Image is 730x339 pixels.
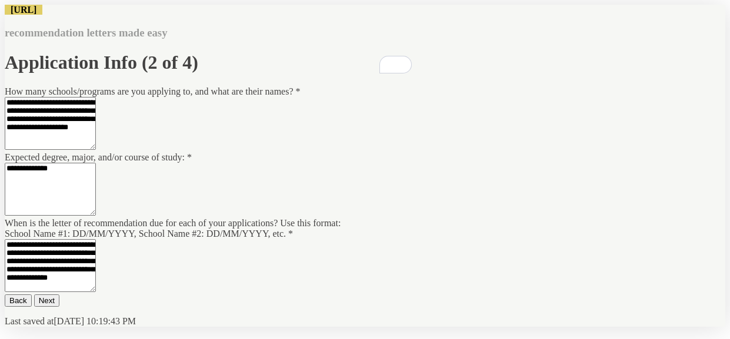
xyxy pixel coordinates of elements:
[5,5,42,15] span: [URL]
[5,52,725,73] h1: Application Info (2 of 4)
[34,294,59,307] button: Next
[5,26,725,39] h3: recommendation letters made easy
[5,294,32,307] button: Back
[5,218,341,239] label: When is the letter of recommendation due for each of your applications? Use this format: School N...
[5,316,725,327] p: Last saved at [DATE] 10:19:43 PM
[5,86,301,96] label: How many schools/programs are you applying to, and what are their names?
[5,152,192,162] label: Expected degree, major, and/or course of study:
[5,239,96,292] textarea: To enrich screen reader interactions, please activate Accessibility in Grammarly extension settings
[5,97,96,150] textarea: To enrich screen reader interactions, please activate Accessibility in Grammarly extension settings
[5,163,96,216] textarea: To enrich screen reader interactions, please activate Accessibility in Grammarly extension settings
